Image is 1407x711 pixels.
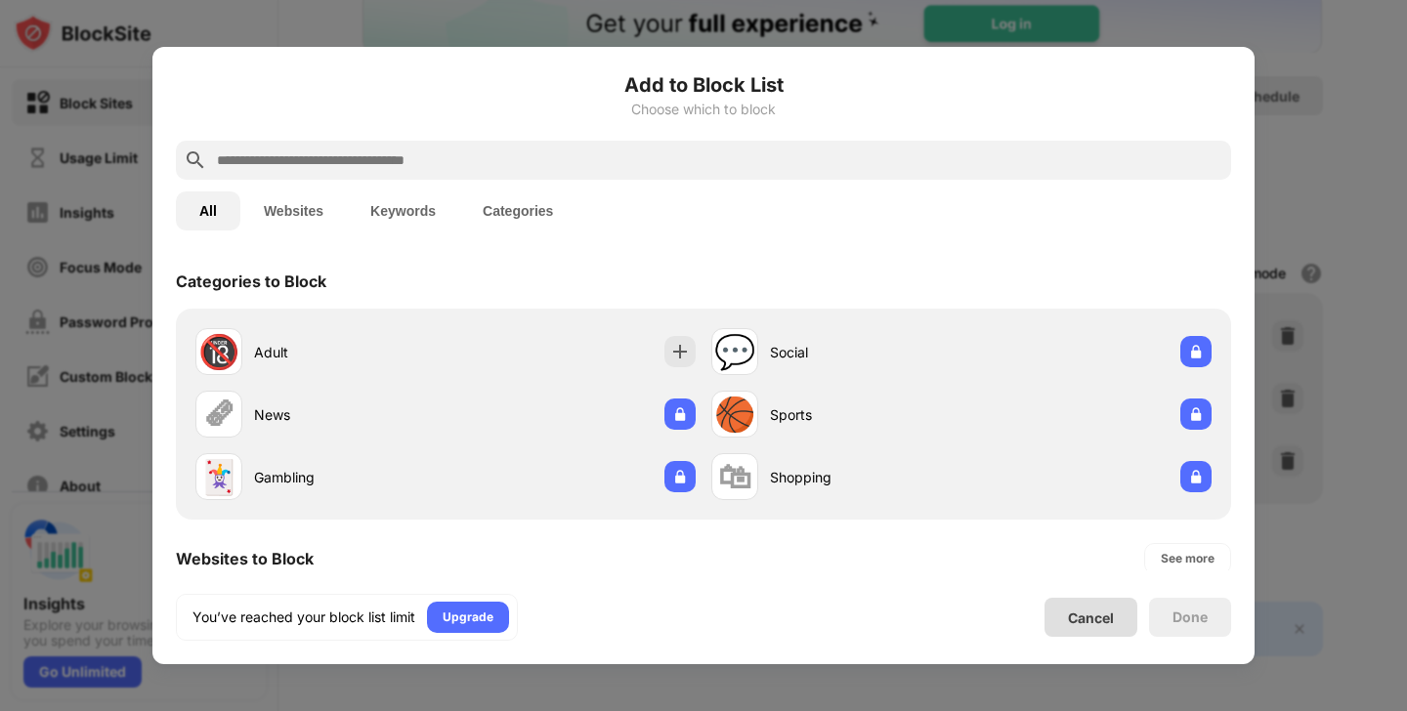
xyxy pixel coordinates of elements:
[254,467,446,487] div: Gambling
[176,272,326,291] div: Categories to Block
[714,332,755,372] div: 💬
[443,607,493,627] div: Upgrade
[459,191,576,230] button: Categories
[192,607,415,627] div: You’ve reached your block list limit
[202,395,235,435] div: 🗞
[254,342,446,362] div: Adult
[718,457,751,497] div: 🛍
[1172,609,1208,625] div: Done
[254,404,446,425] div: News
[176,191,240,230] button: All
[176,549,314,568] div: Websites to Block
[198,332,239,372] div: 🔞
[198,457,239,497] div: 🃏
[176,102,1231,117] div: Choose which to block
[714,395,755,435] div: 🏀
[770,467,961,487] div: Shopping
[176,70,1231,100] h6: Add to Block List
[1161,549,1215,568] div: See more
[184,148,207,172] img: search.svg
[240,191,347,230] button: Websites
[1068,609,1114,626] div: Cancel
[770,342,961,362] div: Social
[347,191,459,230] button: Keywords
[770,404,961,425] div: Sports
